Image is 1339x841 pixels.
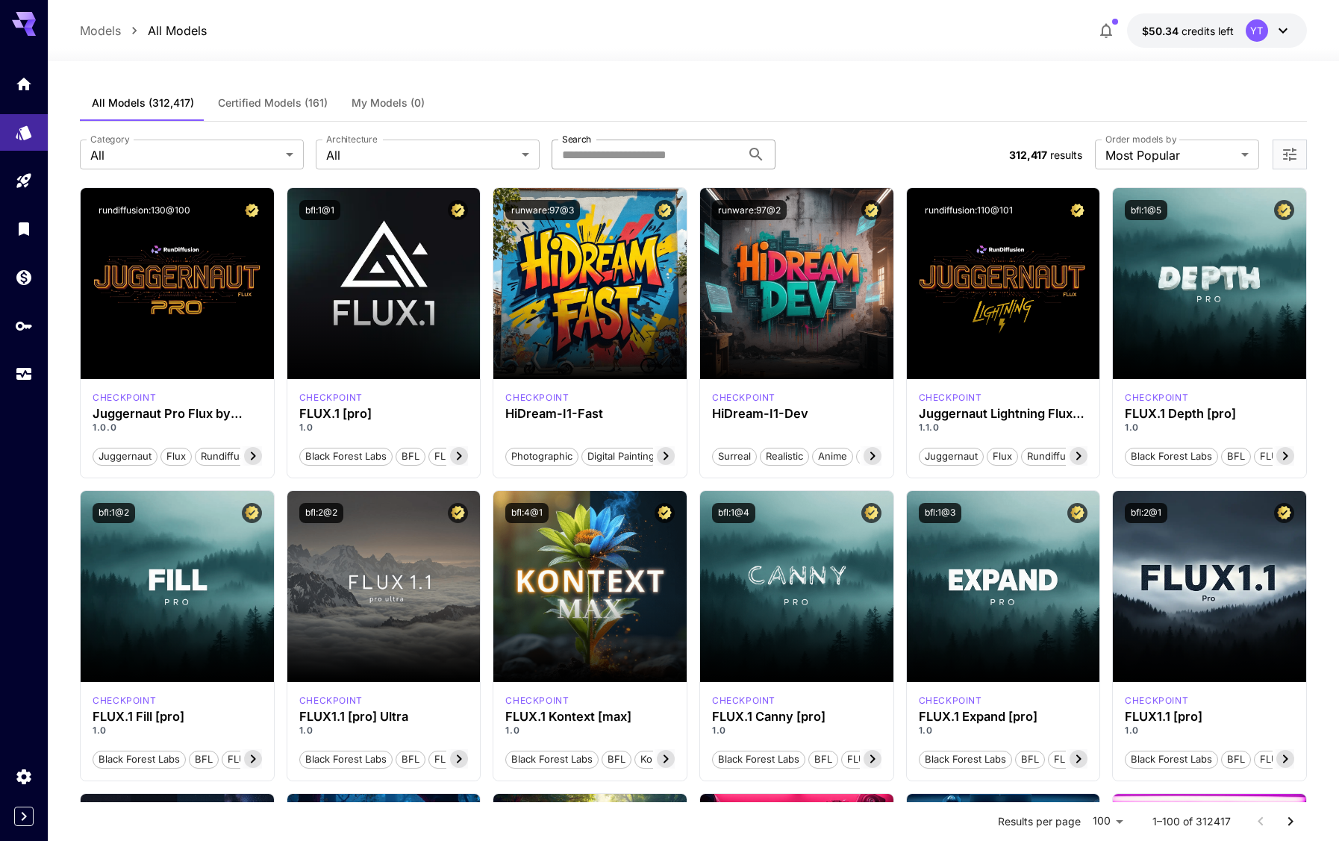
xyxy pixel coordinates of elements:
[920,752,1011,767] span: Black Forest Labs
[299,421,469,434] p: 1.0
[299,503,343,523] button: bfl:2@2
[760,446,809,466] button: Realistic
[299,694,363,707] p: checkpoint
[505,407,675,421] div: HiDream-I1-Fast
[396,752,425,767] span: BFL
[582,449,660,464] span: Digital Painting
[93,446,157,466] button: juggernaut
[15,172,33,190] div: Playground
[242,200,262,220] button: Certified Model – Vetted for best performance and includes a commercial license.
[299,391,363,404] div: fluxpro
[15,767,33,786] div: Settings
[505,710,675,724] div: FLUX.1 Kontext [max]
[919,710,1088,724] h3: FLUX.1 Expand [pro]
[1222,752,1250,767] span: BFL
[1125,749,1218,769] button: Black Forest Labs
[712,710,881,724] div: FLUX.1 Canny [pro]
[1125,503,1167,523] button: bfl:2@1
[505,391,569,404] p: checkpoint
[160,446,192,466] button: flux
[1125,391,1188,404] div: fluxpro
[857,449,903,464] span: Stylized
[396,749,425,769] button: BFL
[506,752,598,767] span: Black Forest Labs
[919,391,982,404] div: FLUX.1 D
[1246,19,1268,42] div: YT
[761,449,808,464] span: Realistic
[93,694,156,707] p: checkpoint
[506,449,578,464] span: Photographic
[93,391,156,404] div: FLUX.1 D
[1125,710,1294,724] h3: FLUX1.1 [pro]
[148,22,207,40] p: All Models
[712,694,775,707] p: checkpoint
[299,724,469,737] p: 1.0
[300,449,392,464] span: Black Forest Labs
[190,752,218,767] span: BFL
[861,200,881,220] button: Certified Model – Vetted for best performance and includes a commercial license.
[712,407,881,421] h3: HiDream-I1-Dev
[812,446,853,466] button: Anime
[299,407,469,421] h3: FLUX.1 [pro]
[712,503,755,523] button: bfl:1@4
[1281,146,1299,164] button: Open more filters
[90,133,130,146] label: Category
[712,391,775,404] div: HiDream Dev
[93,694,156,707] div: fluxpro
[1125,407,1294,421] h3: FLUX.1 Depth [pro]
[920,449,983,464] span: juggernaut
[93,724,262,737] p: 1.0
[15,119,33,138] div: Models
[809,752,837,767] span: BFL
[189,749,219,769] button: BFL
[919,391,982,404] p: checkpoint
[861,503,881,523] button: Certified Model – Vetted for best performance and includes a commercial license.
[222,752,306,767] span: FLUX.1 Fill [pro]
[919,503,961,523] button: bfl:1@3
[505,200,580,220] button: runware:97@3
[1105,146,1235,164] span: Most Popular
[1254,749,1327,769] button: FLUX1.1 [pro]
[634,749,681,769] button: Kontext
[15,75,33,93] div: Home
[1126,449,1217,464] span: Black Forest Labs
[299,446,393,466] button: Black Forest Labs
[93,503,135,523] button: bfl:1@2
[222,749,307,769] button: FLUX.1 Fill [pro]
[93,421,262,434] p: 1.0.0
[1152,814,1231,829] p: 1–100 of 312417
[299,749,393,769] button: Black Forest Labs
[842,752,943,767] span: FLUX.1 Canny [pro]
[919,200,1019,220] button: rundiffusion:110@101
[92,96,194,110] span: All Models (312,417)
[712,694,775,707] div: fluxpro
[841,749,943,769] button: FLUX.1 Canny [pro]
[15,268,33,287] div: Wallet
[1222,449,1250,464] span: BFL
[93,407,262,421] h3: Juggernaut Pro Flux by RunDiffusion
[80,22,121,40] p: Models
[242,503,262,523] button: Certified Model – Vetted for best performance and includes a commercial license.
[15,219,33,238] div: Library
[1125,421,1294,434] p: 1.0
[919,407,1088,421] div: Juggernaut Lightning Flux by RunDiffusion
[919,446,984,466] button: juggernaut
[1022,449,1090,464] span: rundiffusion
[428,446,498,466] button: FLUX.1 [pro]
[218,96,328,110] span: Certified Models (161)
[448,503,468,523] button: Certified Model – Vetted for best performance and includes a commercial license.
[1274,200,1294,220] button: Certified Model – Vetted for best performance and includes a commercial license.
[93,752,185,767] span: Black Forest Labs
[713,752,805,767] span: Black Forest Labs
[1125,446,1218,466] button: Black Forest Labs
[987,449,1017,464] span: flux
[429,449,497,464] span: FLUX.1 [pro]
[505,446,578,466] button: Photographic
[1221,446,1251,466] button: BFL
[1067,503,1087,523] button: Certified Model – Vetted for best performance and includes a commercial license.
[1125,694,1188,707] div: fluxpro
[93,749,186,769] button: Black Forest Labs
